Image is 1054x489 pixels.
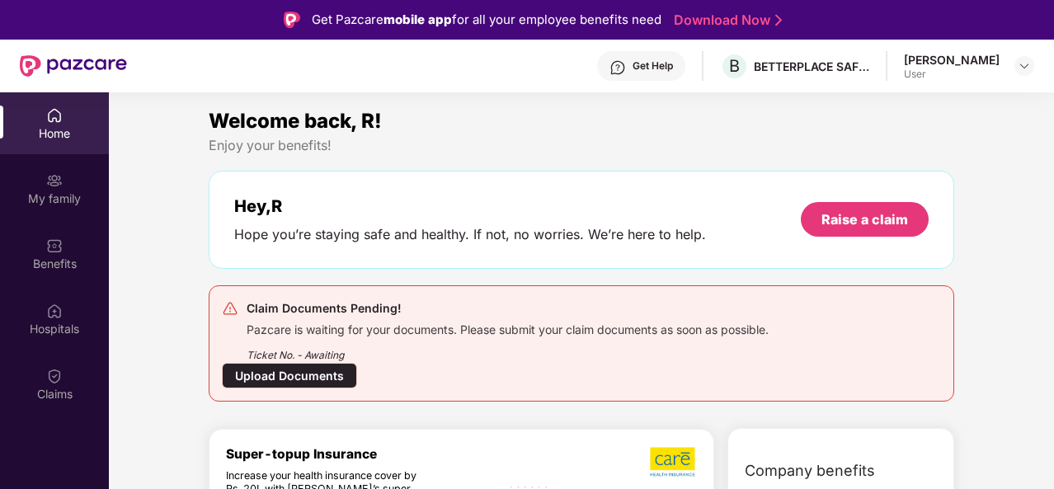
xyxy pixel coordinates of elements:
div: Raise a claim [821,210,908,228]
span: B [729,56,740,76]
div: Upload Documents [222,363,357,388]
div: Pazcare is waiting for your documents. Please submit your claim documents as soon as possible. [247,318,769,337]
div: Hope you’re staying safe and healthy. If not, no worries. We’re here to help. [234,226,706,243]
img: Logo [284,12,300,28]
img: svg+xml;base64,PHN2ZyBpZD0iSGVscC0zMngzMiIgeG1sbnM9Imh0dHA6Ly93d3cudzMub3JnLzIwMDAvc3ZnIiB3aWR0aD... [609,59,626,76]
div: User [904,68,1000,81]
img: svg+xml;base64,PHN2ZyBpZD0iSG9zcGl0YWxzIiB4bWxucz0iaHR0cDovL3d3dy53My5vcmcvMjAwMC9zdmciIHdpZHRoPS... [46,303,63,319]
div: [PERSON_NAME] [904,52,1000,68]
div: Claim Documents Pending! [247,299,769,318]
div: Super-topup Insurance [226,446,501,462]
img: svg+xml;base64,PHN2ZyBpZD0iQmVuZWZpdHMiIHhtbG5zPSJodHRwOi8vd3d3LnczLm9yZy8yMDAwL3N2ZyIgd2lkdGg9Ij... [46,237,63,254]
div: Ticket No. - Awaiting [247,337,769,363]
div: Enjoy your benefits! [209,137,954,154]
img: svg+xml;base64,PHN2ZyB4bWxucz0iaHR0cDovL3d3dy53My5vcmcvMjAwMC9zdmciIHdpZHRoPSIyNCIgaGVpZ2h0PSIyNC... [222,300,238,317]
strong: mobile app [383,12,452,27]
span: Company benefits [745,459,875,482]
img: svg+xml;base64,PHN2ZyBpZD0iQ2xhaW0iIHhtbG5zPSJodHRwOi8vd3d3LnczLm9yZy8yMDAwL3N2ZyIgd2lkdGg9IjIwIi... [46,368,63,384]
img: New Pazcare Logo [20,55,127,77]
div: Get Pazcare for all your employee benefits need [312,10,661,30]
div: Get Help [633,59,673,73]
span: Welcome back, R! [209,109,382,133]
a: Download Now [674,12,777,29]
div: BETTERPLACE SAFETY SOLUTIONS PRIVATE LIMITED [754,59,869,74]
img: svg+xml;base64,PHN2ZyB3aWR0aD0iMjAiIGhlaWdodD0iMjAiIHZpZXdCb3g9IjAgMCAyMCAyMCIgZmlsbD0ibm9uZSIgeG... [46,172,63,189]
div: Hey, R [234,196,706,216]
img: svg+xml;base64,PHN2ZyBpZD0iSG9tZSIgeG1sbnM9Imh0dHA6Ly93d3cudzMub3JnLzIwMDAvc3ZnIiB3aWR0aD0iMjAiIG... [46,107,63,124]
img: b5dec4f62d2307b9de63beb79f102df3.png [650,446,697,477]
img: svg+xml;base64,PHN2ZyBpZD0iRHJvcGRvd24tMzJ4MzIiIHhtbG5zPSJodHRwOi8vd3d3LnczLm9yZy8yMDAwL3N2ZyIgd2... [1018,59,1031,73]
img: Stroke [775,12,782,29]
